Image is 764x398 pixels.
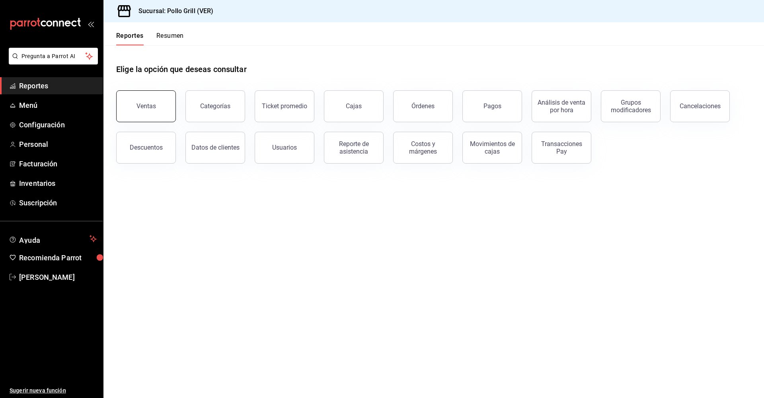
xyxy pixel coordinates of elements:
[255,90,314,122] button: Ticket promedio
[19,100,97,111] span: Menú
[19,197,97,208] span: Suscripción
[329,140,378,155] div: Reporte de asistencia
[532,90,591,122] button: Análisis de venta por hora
[116,63,247,75] h1: Elige la opción que deseas consultar
[6,58,98,66] a: Pregunta a Parrot AI
[272,144,297,151] div: Usuarios
[398,140,448,155] div: Costos y márgenes
[468,140,517,155] div: Movimientos de cajas
[10,386,97,395] span: Sugerir nueva función
[483,102,501,110] div: Pagos
[132,6,214,16] h3: Sucursal: Pollo Grill (VER)
[116,32,144,45] button: Reportes
[19,139,97,150] span: Personal
[19,119,97,130] span: Configuración
[156,32,184,45] button: Resumen
[19,80,97,91] span: Reportes
[532,132,591,164] button: Transacciones Pay
[393,90,453,122] button: Órdenes
[262,102,307,110] div: Ticket promedio
[116,90,176,122] button: Ventas
[411,102,435,110] div: Órdenes
[185,132,245,164] button: Datos de clientes
[393,132,453,164] button: Costos y márgenes
[19,234,86,244] span: Ayuda
[200,102,230,110] div: Categorías
[19,158,97,169] span: Facturación
[185,90,245,122] button: Categorías
[462,90,522,122] button: Pagos
[9,48,98,64] button: Pregunta a Parrot AI
[537,99,586,114] div: Análisis de venta por hora
[606,99,655,114] div: Grupos modificadores
[19,178,97,189] span: Inventarios
[130,144,163,151] div: Descuentos
[601,90,661,122] button: Grupos modificadores
[255,132,314,164] button: Usuarios
[116,32,184,45] div: navigation tabs
[670,90,730,122] button: Cancelaciones
[324,90,384,122] a: Cajas
[19,272,97,283] span: [PERSON_NAME]
[88,21,94,27] button: open_drawer_menu
[324,132,384,164] button: Reporte de asistencia
[462,132,522,164] button: Movimientos de cajas
[346,101,362,111] div: Cajas
[19,252,97,263] span: Recomienda Parrot
[21,52,86,60] span: Pregunta a Parrot AI
[136,102,156,110] div: Ventas
[191,144,240,151] div: Datos de clientes
[116,132,176,164] button: Descuentos
[680,102,721,110] div: Cancelaciones
[537,140,586,155] div: Transacciones Pay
